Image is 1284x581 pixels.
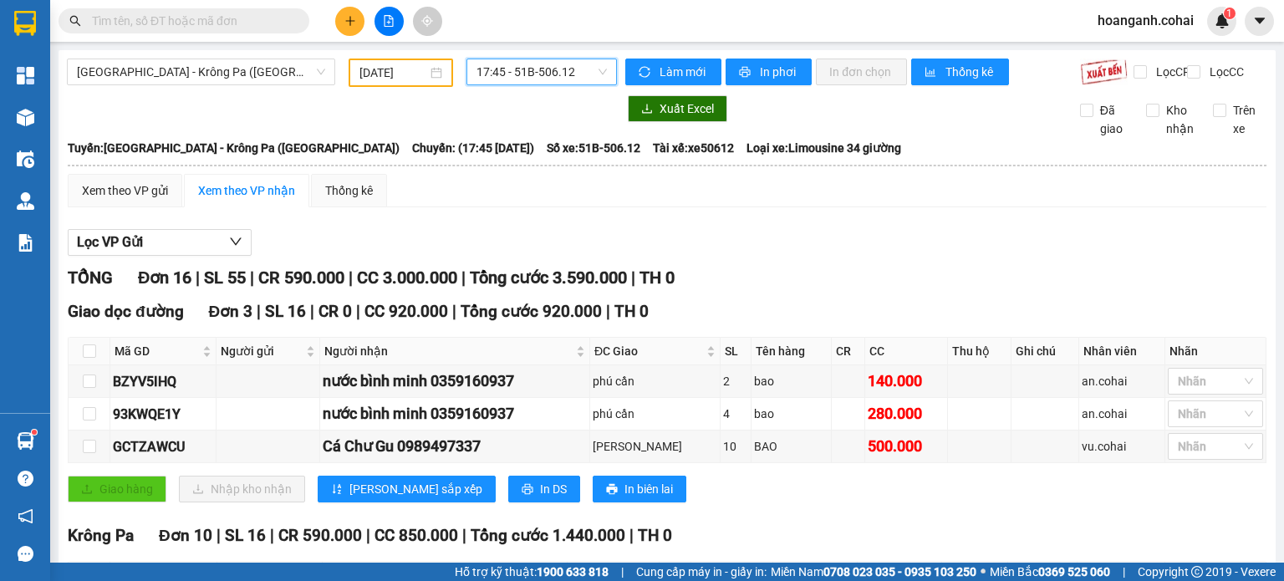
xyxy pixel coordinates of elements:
button: caret-down [1245,7,1274,36]
button: printerIn DS [508,476,580,502]
div: phú cần [593,372,717,390]
span: Miền Nam [771,563,976,581]
img: solution-icon [17,234,34,252]
img: warehouse-icon [17,109,34,126]
div: 93KWQE1Y [113,404,213,425]
td: GCTZAWCU [110,431,217,463]
div: an.cohai [1082,372,1162,390]
span: Giao dọc đường [68,302,184,321]
img: logo-vxr [14,11,36,36]
th: Nhân viên [1079,338,1165,365]
div: Xem theo VP nhận [198,181,295,200]
span: Mã GD [115,342,199,360]
span: Đơn 16 [138,268,191,288]
th: CC [865,338,948,365]
span: Tổng cước 3.590.000 [470,268,627,288]
div: 500.000 [868,435,945,458]
span: CR 590.000 [278,526,362,545]
div: 10 [723,437,748,456]
span: Xuất Excel [660,99,714,118]
button: file-add [374,7,404,36]
span: file-add [383,15,395,27]
span: CR 0 [318,302,352,321]
img: warehouse-icon [17,432,34,450]
div: Thống kê [325,181,373,200]
th: CR [832,338,865,365]
div: BZYV5IHQ [113,371,213,392]
span: printer [739,66,753,79]
th: Tên hàng [752,338,832,365]
th: SL [721,338,752,365]
span: Đơn 10 [159,526,212,545]
span: Tổng cước 920.000 [461,302,602,321]
span: Krông Pa [68,526,134,545]
div: 4 [723,405,748,423]
img: warehouse-icon [17,150,34,168]
th: Thu hộ [948,338,1012,365]
input: Tìm tên, số ĐT hoặc mã đơn [92,12,289,30]
button: In đơn chọn [816,59,907,85]
span: Người gửi [221,342,302,360]
span: Đã giao [1093,101,1134,138]
span: | [631,268,635,288]
span: printer [522,483,533,497]
span: [PERSON_NAME] sắp xếp [349,480,482,498]
span: bar-chart [925,66,939,79]
img: warehouse-icon [17,192,34,210]
button: bar-chartThống kê [911,59,1009,85]
input: 11/09/2025 [359,64,426,82]
span: Lọc VP Gửi [77,232,143,252]
button: Lọc VP Gửi [68,229,252,256]
span: CC 850.000 [374,526,458,545]
span: | [1123,563,1125,581]
img: icon-new-feature [1215,13,1230,28]
span: Sài Gòn - Krông Pa (Uar) [77,59,325,84]
span: sync [639,66,653,79]
span: Thống kê [945,63,996,81]
span: Số xe: 51B-506.12 [547,139,640,157]
div: vu.cohai [1082,437,1162,456]
span: | [196,268,200,288]
div: 2 [723,372,748,390]
button: downloadNhập kho nhận [179,476,305,502]
span: In DS [540,480,567,498]
span: TỔNG [68,268,113,288]
span: | [349,268,353,288]
span: | [621,563,624,581]
span: SL 16 [265,302,306,321]
span: TH 0 [639,268,675,288]
div: GCTZAWCU [113,436,213,457]
span: | [257,302,261,321]
div: nước bình minh 0359160937 [323,369,587,393]
span: | [310,302,314,321]
div: bao [754,405,828,423]
div: BAO [754,437,828,456]
span: ⚪️ [981,568,986,575]
span: | [356,302,360,321]
span: printer [606,483,618,497]
span: 17:45 - 51B-506.12 [476,59,608,84]
span: | [217,526,221,545]
span: download [641,103,653,116]
span: hoanganh.cohai [1084,10,1207,31]
strong: 1900 633 818 [537,565,609,578]
img: dashboard-icon [17,67,34,84]
span: Lọc CR [1149,63,1193,81]
div: bao [754,372,828,390]
sup: 1 [1224,8,1236,19]
td: 93KWQE1Y [110,398,217,431]
div: phú cần [593,405,717,423]
span: | [606,302,610,321]
span: In phơi [760,63,798,81]
span: Tổng cước 1.440.000 [471,526,625,545]
span: CC 920.000 [364,302,448,321]
span: CR 590.000 [258,268,344,288]
span: message [18,546,33,562]
th: Ghi chú [1011,338,1079,365]
td: BZYV5IHQ [110,365,217,398]
div: [PERSON_NAME] [593,437,717,456]
span: Tài xế: xe50612 [653,139,734,157]
span: | [629,526,634,545]
img: 9k= [1080,59,1128,85]
span: ĐC Giao [594,342,703,360]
